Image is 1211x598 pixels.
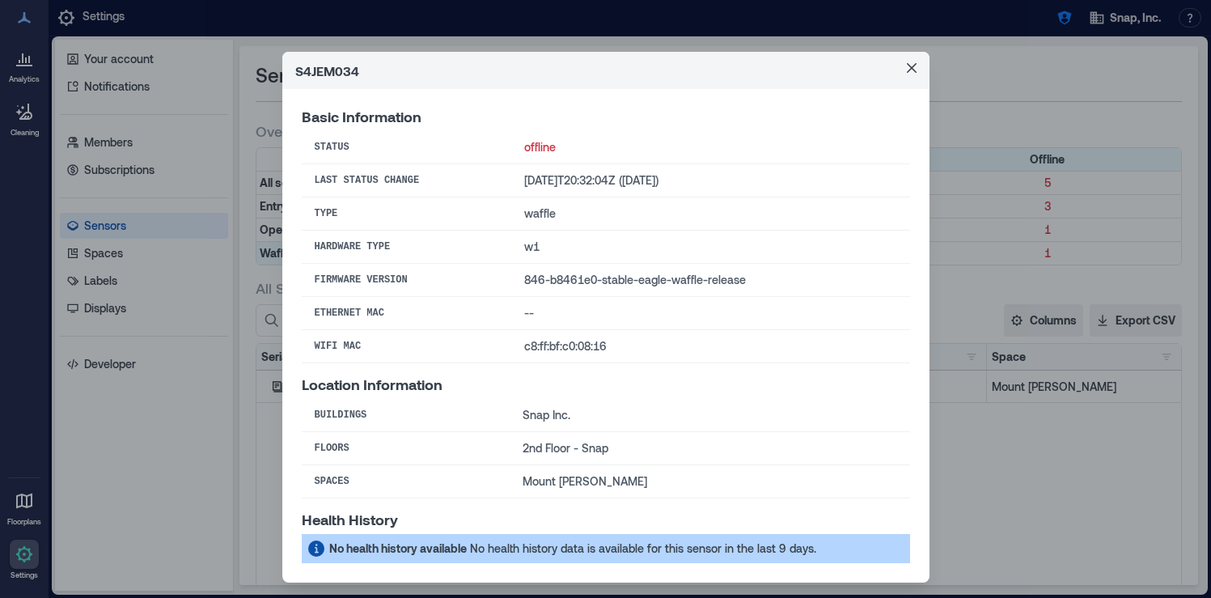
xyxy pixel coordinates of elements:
[302,264,512,297] th: Firmware Version
[302,511,910,528] p: Health History
[302,330,512,363] th: WiFi MAC
[510,399,910,432] td: Snap Inc.
[302,297,512,330] th: Ethernet MAC
[302,465,510,498] th: Spaces
[510,432,910,465] td: 2nd Floor - Snap
[302,108,910,125] p: Basic Information
[511,131,909,164] td: offline
[511,297,909,330] td: --
[302,376,910,392] p: Location Information
[302,131,512,164] th: Status
[511,197,909,231] td: waffle
[302,197,512,231] th: Type
[329,539,467,558] div: No health history available
[510,465,910,498] td: Mount [PERSON_NAME]
[302,399,510,432] th: Buildings
[899,55,925,81] button: Close
[470,539,816,558] div: No health history data is available for this sensor in the last 9 days.
[302,231,512,264] th: Hardware Type
[511,231,909,264] td: w1
[511,164,909,197] td: [DATE]T20:32:04Z ([DATE])
[302,164,512,197] th: Last Status Change
[282,52,929,89] header: S4JEM034
[302,432,510,465] th: Floors
[511,330,909,363] td: c8:ff:bf:c0:08:16
[511,264,909,297] td: 846-b8461e0-stable-eagle-waffle-release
